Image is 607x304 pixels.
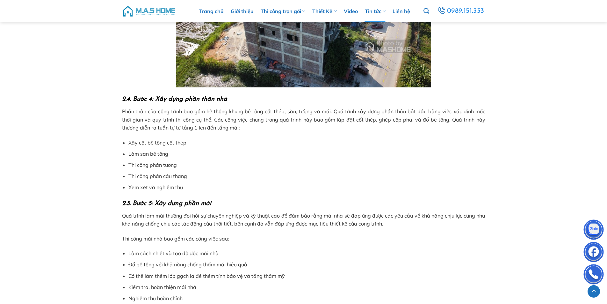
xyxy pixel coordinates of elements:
[128,295,183,301] span: Nghiệm thu hoàn chỉnh
[122,2,176,21] img: M.A.S HOME – Tổng Thầu Thiết Kế Và Xây Nhà Trọn Gói
[128,173,187,179] span: Thi công phần cầu thang
[447,6,484,17] span: 0989.151.333
[584,221,603,240] img: Zalo
[128,162,177,168] span: Thi công phần tường
[128,261,247,268] span: Đổ bê tông với khả năng chống thấm mái hiệu quả
[122,96,227,102] b: 2.4. Bước 4: Xây dựng phần thân nhà
[128,284,196,290] span: Kiểm tra, hoàn thiện mái nhà
[128,151,168,157] span: Làm sàn bê tông
[128,250,219,256] span: Làm cách nhiệt và tạo độ dốc mái nhà
[588,285,600,298] a: Lên đầu trang
[122,212,485,227] span: Quá trình làm mái thường đòi hỏi sự chuyên nghiệp và kỹ thuật cao để đảm bảo rằng mái nhà sẽ đáp ...
[128,139,186,146] span: Xây cột bê tông cốt thép
[128,273,285,279] span: Có thể làm thêm lớp gạch lá để thêm tính bảo vệ và tăng thẩm mỹ
[584,266,603,285] img: Phone
[584,243,603,263] img: Facebook
[122,235,229,242] span: Thi công mái nhà bao gồm các công việc sau:
[122,200,211,207] b: 2.5. Bước 5: Xây dựng phần mái
[423,4,429,18] a: Tìm kiếm
[436,5,485,17] a: 0989.151.333
[128,184,183,190] span: Xem xét và nghiệm thu
[122,108,485,131] span: Phần thân của công trình bao gồm hệ thống khung bê tông cốt thép, sàn, tường và mái. Quá trình xâ...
